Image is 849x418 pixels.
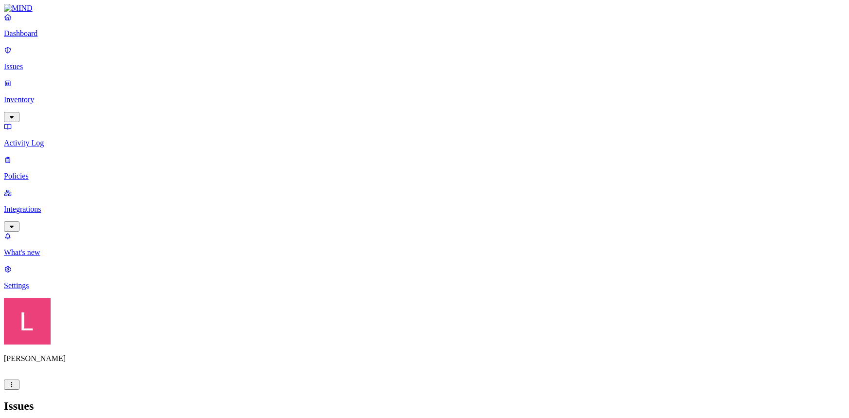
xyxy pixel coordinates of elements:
p: [PERSON_NAME] [4,354,845,363]
a: Policies [4,155,845,181]
a: Settings [4,265,845,290]
a: Issues [4,46,845,71]
a: Inventory [4,79,845,121]
a: Dashboard [4,13,845,38]
p: Inventory [4,95,845,104]
h2: Issues [4,400,845,413]
p: Dashboard [4,29,845,38]
img: Landen Brown [4,298,51,345]
p: Policies [4,172,845,181]
a: Activity Log [4,122,845,147]
img: MIND [4,4,33,13]
p: Integrations [4,205,845,214]
a: Integrations [4,188,845,230]
p: Issues [4,62,845,71]
a: What's new [4,232,845,257]
a: MIND [4,4,845,13]
p: What's new [4,248,845,257]
p: Settings [4,281,845,290]
p: Activity Log [4,139,845,147]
